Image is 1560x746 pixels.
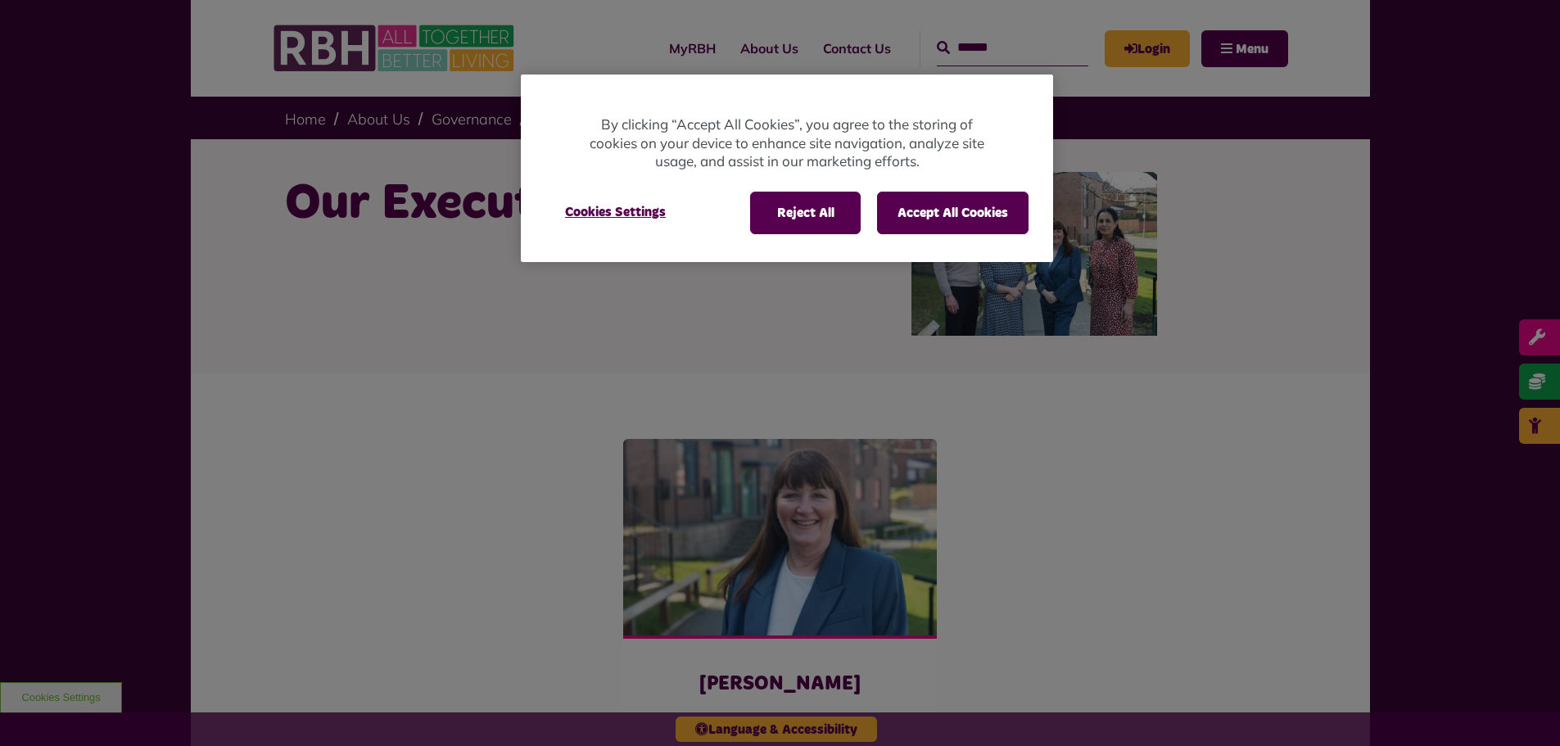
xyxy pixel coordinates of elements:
button: Reject All [750,192,861,234]
div: Privacy [521,75,1053,262]
button: Accept All Cookies [877,192,1029,234]
button: Cookies Settings [545,192,685,233]
div: Cookie banner [521,75,1053,262]
p: By clicking “Accept All Cookies”, you agree to the storing of cookies on your device to enhance s... [586,115,988,171]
